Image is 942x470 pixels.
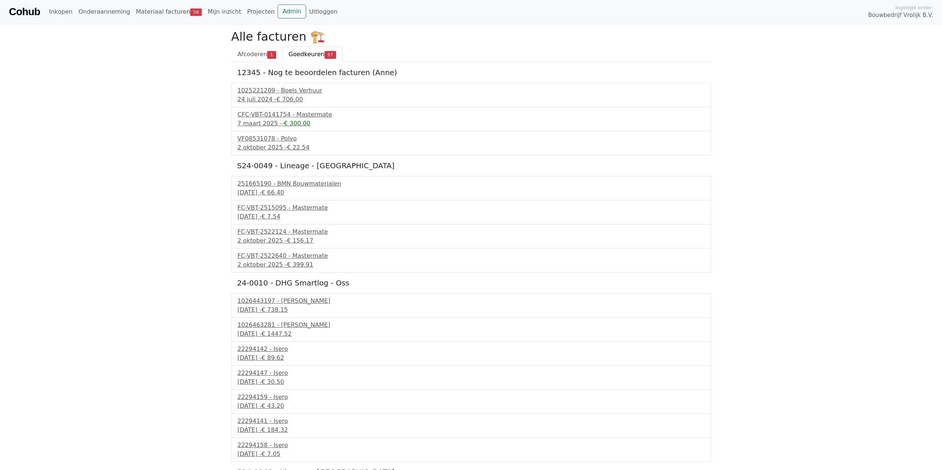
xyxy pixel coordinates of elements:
[238,86,705,104] a: 1025221209 - Boels Verhuur24 juli 2024 -€ 706.00
[238,402,705,410] div: [DATE] -
[238,450,705,459] div: [DATE] -
[238,260,705,269] div: 2 oktober 2025 -
[238,441,705,459] a: 22294158 - Isero[DATE] -€ 7.05
[238,345,705,354] div: 22294142 - Isero
[238,227,705,245] a: FC-VBT-2522124 - Mastermate2 oktober 2025 -€ 156.17
[895,4,933,11] span: Ingelogd onder:
[287,144,309,151] span: € 22.54
[278,4,306,18] a: Admin
[261,330,291,337] span: € 1447.52
[261,450,280,457] span: € 7.05
[261,189,284,196] span: € 66.40
[238,110,705,128] a: CFC-VBT-0141754 - Mastermate7 maart 2025 --€ 300.00
[231,30,711,44] h2: Alle facturen 🏗️
[238,297,705,314] a: 1026443197 - [PERSON_NAME][DATE] -€ 738.15
[306,4,341,19] a: Uitloggen
[238,369,705,386] a: 22294147 - Isero[DATE] -€ 30.50
[205,4,244,19] a: Mijn inzicht
[238,179,705,197] a: 251665190 - BMN Bouwmaterialen[DATE] -€ 66.40
[231,47,282,62] a: Afcoderen1
[289,51,325,58] span: Goedkeuren
[238,369,705,378] div: 22294147 - Isero
[238,417,705,426] div: 22294141 - Isero
[282,120,310,127] span: -€ 300.00
[238,426,705,435] div: [DATE] -
[287,261,313,268] span: € 399.91
[238,393,705,402] div: 22294159 - Isero
[261,378,284,385] span: € 30.50
[237,68,705,77] h5: 12345 - Nog te beoordelen facturen (Anne)
[238,321,705,338] a: 1026463281 - [PERSON_NAME][DATE] -€ 1447.52
[238,51,268,58] span: Afcoderen
[238,203,705,221] a: FC-VBT-2515095 - Mastermate[DATE] -€ 7.54
[261,213,280,220] span: € 7.54
[238,212,705,221] div: [DATE] -
[325,51,336,58] span: 57
[238,134,705,143] div: VF08531078 - Polvo
[238,236,705,245] div: 2 oktober 2025 -
[261,402,284,409] span: € 43.20
[238,393,705,410] a: 22294159 - Isero[DATE] -€ 43.20
[238,321,705,329] div: 1026463281 - [PERSON_NAME]
[190,9,202,16] span: 58
[46,4,75,19] a: Inkopen
[267,51,276,58] span: 1
[238,345,705,362] a: 22294142 - Isero[DATE] -€ 89.62
[237,278,705,287] h5: 24-0010 - DHG Smartlog - Oss
[238,95,705,104] div: 24 juli 2024 -
[238,119,705,128] div: 7 maart 2025 -
[237,161,705,170] h5: S24-0049 - Lineage - [GEOGRAPHIC_DATA]
[238,297,705,305] div: 1026443197 - [PERSON_NAME]
[238,378,705,386] div: [DATE] -
[238,86,705,95] div: 1025221209 - Boels Verhuur
[9,3,40,21] a: Cohub
[238,188,705,197] div: [DATE] -
[238,203,705,212] div: FC-VBT-2515095 - Mastermate
[238,441,705,450] div: 22294158 - Isero
[287,237,313,244] span: € 156.17
[238,417,705,435] a: 22294141 - Isero[DATE] -€ 184.32
[133,4,205,19] a: Materiaal facturen58
[238,305,705,314] div: [DATE] -
[238,179,705,188] div: 251665190 - BMN Bouwmaterialen
[238,110,705,119] div: CFC-VBT-0141754 - Mastermate
[261,354,284,361] span: € 89.62
[261,306,288,313] span: € 738.15
[238,227,705,236] div: FC-VBT-2522124 - Mastermate
[238,354,705,362] div: [DATE] -
[276,96,303,103] span: € 706.00
[238,143,705,152] div: 2 oktober 2025 -
[238,329,705,338] div: [DATE] -
[238,251,705,269] a: FC-VBT-2522640 - Mastermate2 oktober 2025 -€ 399.91
[282,47,342,62] a: Goedkeuren57
[244,4,278,19] a: Projecten
[76,4,133,19] a: Onderaanneming
[261,426,288,433] span: € 184.32
[868,11,933,20] span: Bouwbedrijf Vrolijk B.V.
[238,134,705,152] a: VF08531078 - Polvo2 oktober 2025 -€ 22.54
[238,251,705,260] div: FC-VBT-2522640 - Mastermate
